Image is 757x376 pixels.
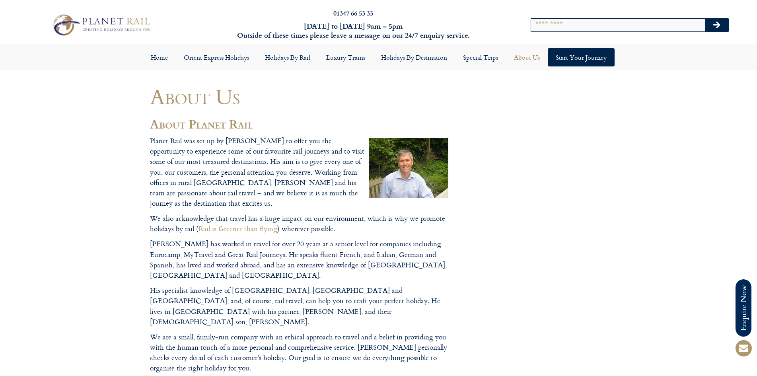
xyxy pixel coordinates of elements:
[548,48,615,66] a: Start your Journey
[506,48,548,66] a: About Us
[705,19,728,31] button: Search
[257,48,318,66] a: Holidays by Rail
[333,8,373,18] a: 01347 66 53 33
[176,48,257,66] a: Orient Express Holidays
[143,48,176,66] a: Home
[455,48,506,66] a: Special Trips
[4,48,753,66] nav: Menu
[373,48,455,66] a: Holidays by Destination
[49,12,153,37] img: Planet Rail Train Holidays Logo
[318,48,373,66] a: Luxury Trains
[204,21,502,40] h6: [DATE] to [DATE] 9am – 5pm Outside of these times please leave a message on our 24/7 enquiry serv...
